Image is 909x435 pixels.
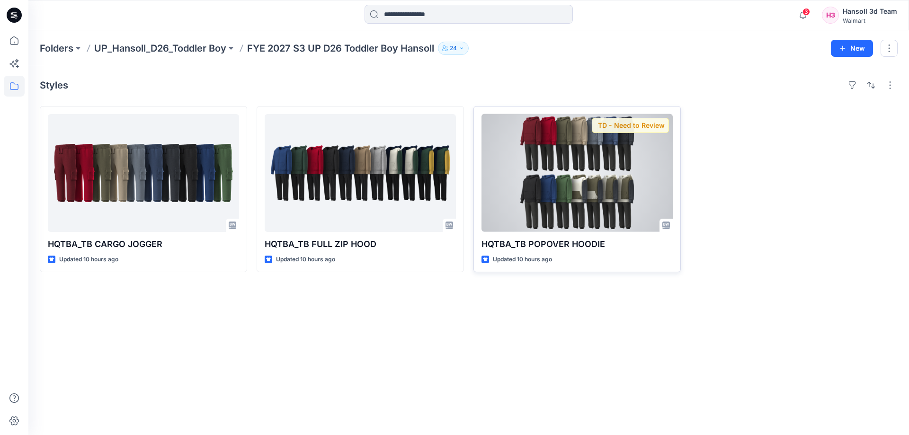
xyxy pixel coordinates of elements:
[94,42,226,55] a: UP_Hansoll_D26_Toddler Boy
[40,80,68,91] h4: Styles
[265,114,456,232] a: HQTBA_TB FULL ZIP HOOD
[802,8,810,16] span: 3
[438,42,469,55] button: 24
[276,255,335,265] p: Updated 10 hours ago
[48,114,239,232] a: HQTBA_TB CARGO JOGGER
[450,43,457,53] p: 24
[59,255,118,265] p: Updated 10 hours ago
[481,238,673,251] p: HQTBA_TB POPOVER HOODIE
[493,255,552,265] p: Updated 10 hours ago
[481,114,673,232] a: HQTBA_TB POPOVER HOODIE
[843,6,897,17] div: Hansoll 3d Team
[831,40,873,57] button: New
[265,238,456,251] p: HQTBA_TB FULL ZIP HOOD
[843,17,897,24] div: Walmart
[48,238,239,251] p: HQTBA_TB CARGO JOGGER
[822,7,839,24] div: H3
[247,42,434,55] p: FYE 2027 S3 UP D26 Toddler Boy Hansoll
[40,42,73,55] a: Folders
